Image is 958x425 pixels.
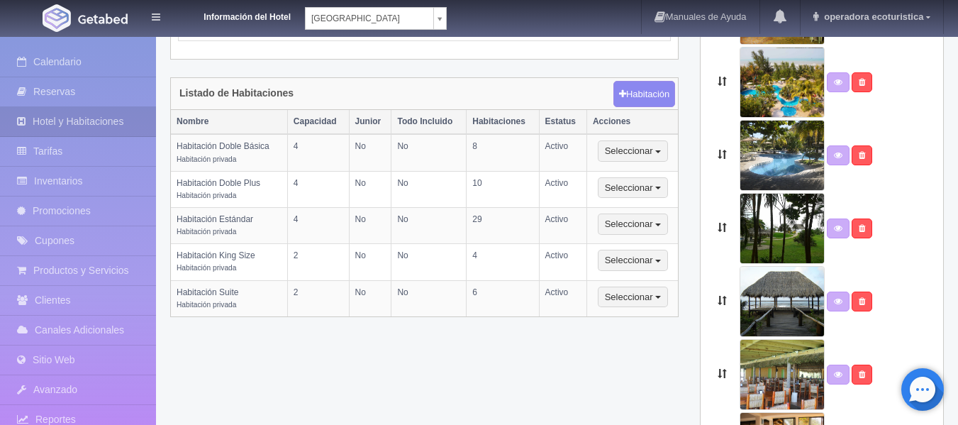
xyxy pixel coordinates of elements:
[598,140,668,162] button: Seleccionar
[391,208,467,244] td: No
[177,192,236,199] small: Habitación privada
[177,228,236,236] small: Habitación privada
[391,244,467,280] td: No
[740,266,825,337] img: 550_6374.jpg
[539,208,586,244] td: Activo
[177,155,236,163] small: Habitación privada
[287,244,349,280] td: 2
[467,244,539,280] td: 4
[539,110,586,134] th: Estatus
[391,280,467,316] td: No
[539,134,586,171] td: Activo
[349,208,391,244] td: No
[171,110,287,134] th: Nombre
[613,81,675,108] button: Habitación
[287,110,349,134] th: Capacidad
[177,7,291,23] dt: Información del Hotel
[349,280,391,316] td: No
[311,8,428,29] span: [GEOGRAPHIC_DATA]
[598,287,668,308] button: Seleccionar
[586,110,678,134] th: Acciones
[740,193,825,264] img: 550_6375.jpg
[287,280,349,316] td: 2
[171,244,287,280] td: Habitación King Size
[391,134,467,171] td: No
[740,47,825,118] img: 550_6372.jpg
[349,110,391,134] th: Junior
[820,11,923,22] span: operadora ecoturistica
[467,208,539,244] td: 29
[171,280,287,316] td: Habitación Suite
[467,134,539,171] td: 8
[740,120,825,191] img: 550_6377.jpg
[287,208,349,244] td: 4
[177,264,236,272] small: Habitación privada
[539,280,586,316] td: Activo
[43,4,71,32] img: Getabed
[171,134,287,171] td: Habitación Doble Básica
[467,171,539,207] td: 10
[539,171,586,207] td: Activo
[179,88,294,99] h4: Listado de Habitaciones
[78,13,128,24] img: Getabed
[740,339,825,410] img: 550_6376.jpg
[349,244,391,280] td: No
[171,171,287,207] td: Habitación Doble Plus
[598,177,668,199] button: Seleccionar
[467,110,539,134] th: Habitaciones
[467,280,539,316] td: 6
[171,208,287,244] td: Habitación Estándar
[305,7,447,30] a: [GEOGRAPHIC_DATA]
[539,244,586,280] td: Activo
[177,301,236,309] small: Habitación privada
[391,110,467,134] th: Todo Incluido
[598,214,668,235] button: Seleccionar
[349,171,391,207] td: No
[391,171,467,207] td: No
[287,171,349,207] td: 4
[349,134,391,171] td: No
[598,250,668,271] button: Seleccionar
[287,134,349,171] td: 4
